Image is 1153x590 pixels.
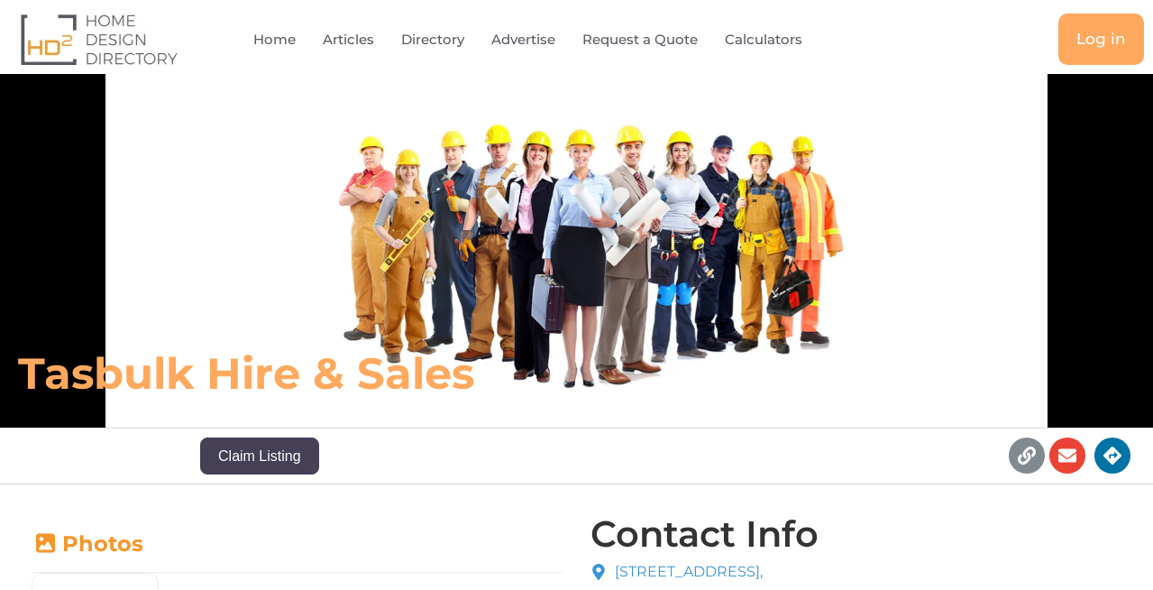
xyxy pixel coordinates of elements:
[401,19,464,60] a: Directory
[236,19,860,60] nav: Menu
[323,19,374,60] a: Articles
[1058,14,1144,65] a: Log in
[253,19,296,60] a: Home
[18,346,798,401] h6: Tasbulk Hire & Sales
[725,19,802,60] a: Calculators
[200,438,319,474] button: Claim Listing
[32,530,143,557] a: Photos
[1076,32,1126,47] span: Log in
[610,561,763,583] span: [STREET_ADDRESS],
[491,19,555,60] a: Advertise
[590,516,819,552] h4: Contact Info
[582,19,698,60] a: Request a Quote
